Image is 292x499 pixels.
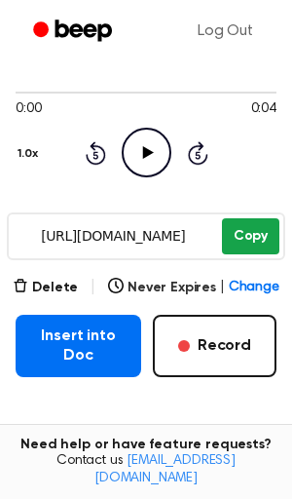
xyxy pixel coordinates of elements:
[251,99,276,120] span: 0:04
[178,8,273,55] a: Log Out
[153,315,276,377] button: Record
[220,278,225,298] span: |
[108,278,279,298] button: Never Expires|Change
[13,278,78,298] button: Delete
[19,13,129,51] a: Beep
[90,276,96,299] span: |
[12,453,280,487] span: Contact us
[16,99,41,120] span: 0:00
[16,137,45,171] button: 1.0x
[222,218,279,254] button: Copy
[229,278,279,298] span: Change
[94,454,236,485] a: [EMAIL_ADDRESS][DOMAIN_NAME]
[16,315,141,377] button: Insert into Doc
